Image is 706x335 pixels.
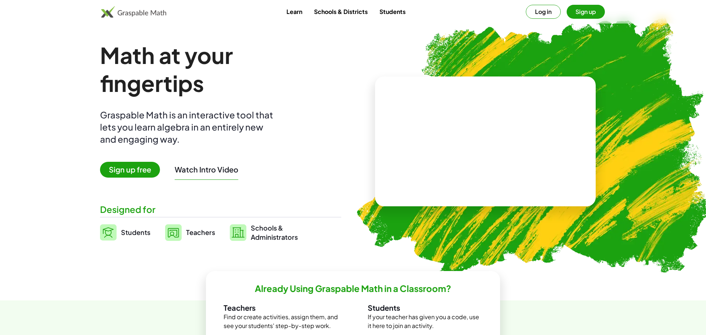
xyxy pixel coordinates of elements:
h3: Students [368,303,482,313]
div: Graspable Math is an interactive tool that lets you learn algebra in an entirely new and engaging... [100,109,277,145]
a: Teachers [165,223,215,242]
button: Watch Intro Video [175,165,238,174]
div: Designed for [100,203,341,215]
span: Schools & Administrators [251,223,298,242]
img: svg%3e [230,224,246,241]
span: Teachers [186,228,215,236]
img: svg%3e [100,224,117,240]
h1: Math at your fingertips [100,41,334,97]
span: Sign up free [100,162,160,178]
button: Log in [526,5,561,19]
p: If your teacher has given you a code, use it here to join an activity. [368,313,482,330]
h2: Already Using Graspable Math in a Classroom? [255,283,451,294]
a: Students [374,5,411,18]
p: Find or create activities, assign them, and see your students' step-by-step work. [224,313,338,330]
a: Schools &Administrators [230,223,298,242]
a: Learn [281,5,308,18]
button: Sign up [567,5,605,19]
span: Students [121,228,150,236]
video: What is this? This is dynamic math notation. Dynamic math notation plays a central role in how Gr... [430,114,541,169]
a: Students [100,223,150,242]
a: Schools & Districts [308,5,374,18]
img: svg%3e [165,224,182,241]
h3: Teachers [224,303,338,313]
